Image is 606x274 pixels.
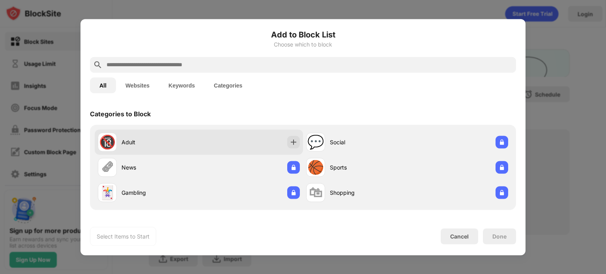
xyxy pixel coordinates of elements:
[116,77,159,93] button: Websites
[97,232,150,240] div: Select Items to Start
[492,233,507,239] div: Done
[90,77,116,93] button: All
[99,185,116,201] div: 🃏
[450,233,469,240] div: Cancel
[122,188,199,197] div: Gambling
[307,159,324,175] div: 🏀
[159,77,204,93] button: Keywords
[122,138,199,146] div: Adult
[122,163,199,171] div: News
[90,110,151,117] div: Categories to Block
[204,77,252,93] button: Categories
[309,185,322,201] div: 🛍
[307,134,324,150] div: 💬
[99,134,116,150] div: 🔞
[101,159,114,175] div: 🗞
[90,41,516,47] div: Choose which to block
[330,138,407,146] div: Social
[90,28,516,40] h6: Add to Block List
[330,188,407,197] div: Shopping
[330,163,407,171] div: Sports
[93,60,103,69] img: search.svg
